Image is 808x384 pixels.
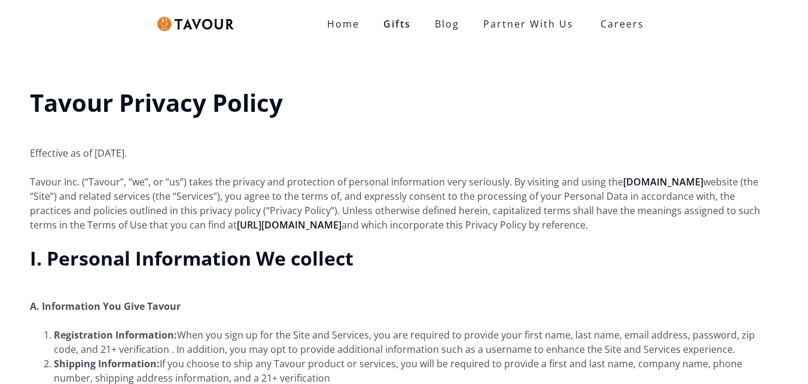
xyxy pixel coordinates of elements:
[586,7,653,41] a: Careers
[423,12,471,36] a: Blog
[327,17,359,31] strong: Home
[30,132,778,160] p: Effective as of [DATE].
[54,328,177,342] strong: Registration Information:
[315,12,371,36] a: Home
[54,357,160,370] strong: Shipping Information:
[54,328,778,356] li: When you sign up for the Site and Services, you are required to provide your first name, last nam...
[371,12,423,36] a: Gifts
[471,12,586,36] a: Partner With Us
[623,175,703,188] a: [DOMAIN_NAME]
[30,86,283,119] strong: Tavour Privacy Policy
[30,300,181,313] strong: A. Information You Give Tavour
[237,218,342,231] a: [URL][DOMAIN_NAME]
[30,245,353,271] strong: I. Personal Information We collect
[600,12,644,36] strong: Careers
[30,175,778,232] p: Tavour Inc. (“Tavour”, “we”, or “us”) takes the privacy and protection of personal information ve...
